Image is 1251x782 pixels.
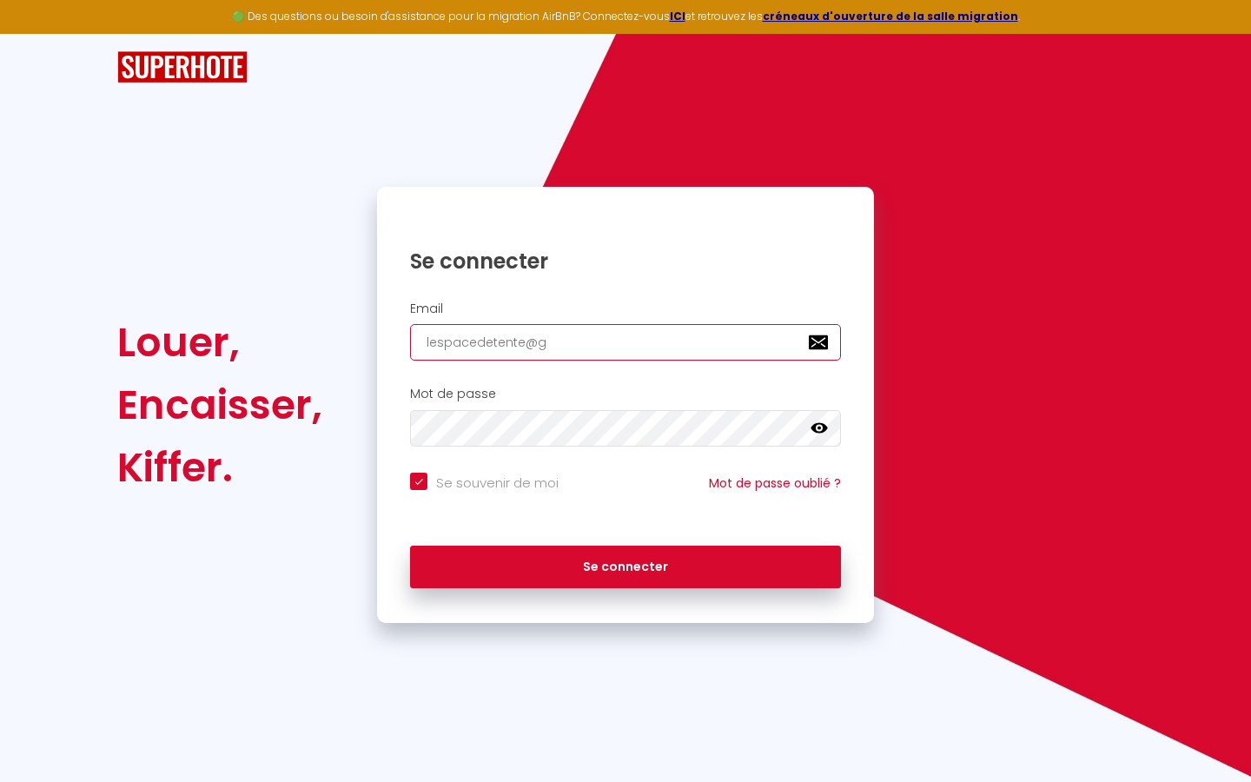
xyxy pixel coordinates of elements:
[410,324,841,361] input: Ton Email
[117,436,322,499] div: Kiffer.
[410,302,841,316] h2: Email
[670,9,685,23] a: ICI
[410,248,841,275] h1: Se connecter
[117,51,248,83] img: SuperHote logo
[117,374,322,436] div: Encaisser,
[763,9,1018,23] a: créneaux d'ouverture de la salle migration
[709,474,841,492] a: Mot de passe oublié ?
[410,546,841,589] button: Se connecter
[410,387,841,401] h2: Mot de passe
[117,311,322,374] div: Louer,
[14,7,66,59] button: Ouvrir le widget de chat LiveChat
